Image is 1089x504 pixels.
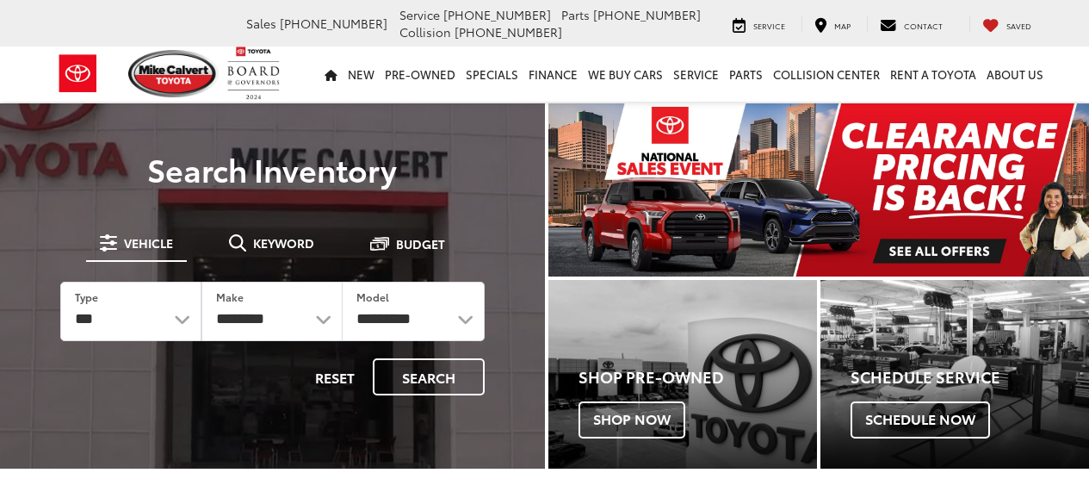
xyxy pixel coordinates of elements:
span: Collision [399,23,451,40]
span: [PHONE_NUMBER] [280,15,387,32]
div: Toyota [820,280,1089,469]
a: Schedule Service Schedule Now [820,280,1089,469]
h4: Shop Pre-Owned [579,369,817,386]
button: Search [373,358,485,395]
img: Mike Calvert Toyota [128,50,220,97]
a: Finance [523,47,583,102]
a: Specials [461,47,523,102]
a: Rent a Toyota [885,47,981,102]
label: Make [216,289,244,304]
span: Schedule Now [851,401,990,438]
span: Service [399,6,440,23]
span: Sales [246,15,276,32]
span: Map [834,20,851,31]
h4: Schedule Service [851,369,1089,386]
span: Saved [1006,20,1031,31]
div: Toyota [548,280,817,469]
img: Toyota [46,46,110,102]
a: My Saved Vehicles [969,16,1044,33]
a: Collision Center [768,47,885,102]
span: Budget [396,238,445,250]
span: Vehicle [124,237,173,249]
a: Shop Pre-Owned Shop Now [548,280,817,469]
span: [PHONE_NUMBER] [593,6,701,23]
span: Parts [561,6,590,23]
a: Parts [724,47,768,102]
label: Type [75,289,98,304]
span: Service [753,20,785,31]
a: Pre-Owned [380,47,461,102]
span: Keyword [253,237,314,249]
a: About Us [981,47,1049,102]
a: New [343,47,380,102]
a: Map [801,16,863,33]
a: Service [668,47,724,102]
label: Model [356,289,389,304]
h3: Search Inventory [36,152,509,186]
span: Contact [904,20,943,31]
a: Contact [867,16,956,33]
span: [PHONE_NUMBER] [443,6,551,23]
span: Shop Now [579,401,685,438]
a: WE BUY CARS [583,47,668,102]
button: Reset [300,358,369,395]
a: Home [319,47,343,102]
span: [PHONE_NUMBER] [455,23,562,40]
a: Service [720,16,798,33]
